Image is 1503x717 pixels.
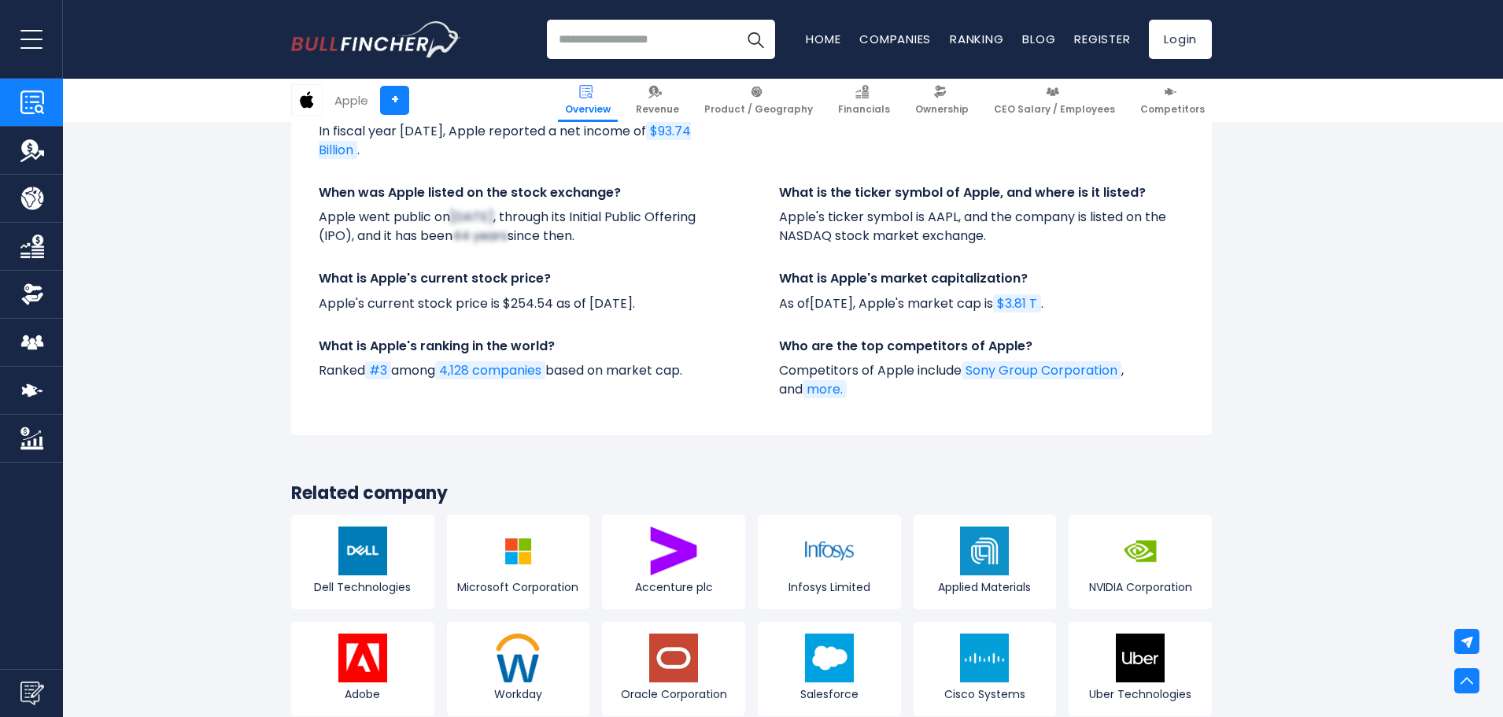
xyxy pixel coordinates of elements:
a: NVIDIA Corporation [1069,515,1212,609]
h4: What is Apple's ranking in the world? [319,338,724,355]
a: Sony Group Corporation [962,361,1121,379]
span: Competitors [1140,103,1205,116]
h3: Related company [291,482,1212,505]
span: Product / Geography [704,103,813,116]
span: Adobe [295,687,430,701]
span: Microsoft Corporation [451,580,586,594]
a: CEO Salary / Employees [987,79,1122,122]
a: Microsoft Corporation [447,515,590,609]
a: 4,128 companies [435,361,545,379]
a: Dell Technologies [291,515,434,609]
span: [DATE] [810,294,853,312]
span: Infosys Limited [762,580,897,594]
span: Salesforce [762,687,897,701]
a: Home [806,31,840,47]
h4: What is the ticker symbol of Apple, and where is it listed? [779,184,1184,201]
a: Go to homepage [291,21,460,57]
h4: What is Apple's market capitalization? [779,270,1184,287]
a: Ownership [908,79,976,122]
span: [DATE] [450,208,493,226]
a: Overview [558,79,618,122]
span: Uber Technologies [1073,687,1208,701]
a: Financials [831,79,897,122]
p: Apple went public on , through its Initial Public Offering (IPO), and it has been since then. [319,208,724,246]
a: Register [1074,31,1130,47]
h4: What is Apple's current stock price? [319,270,724,287]
img: Bullfincher logo [291,21,461,57]
span: Cisco Systems [918,687,1053,701]
a: $3.81 T [993,294,1041,312]
a: Competitors [1133,79,1212,122]
a: Adobe [291,622,434,716]
span: $3.81 T [997,294,1037,312]
img: WDAY logo [493,634,542,682]
a: Workday [447,622,590,716]
a: Companies [859,31,931,47]
a: + [380,86,409,115]
p: Apple's ticker symbol is AAPL, and the company is listed on the NASDAQ stock market exchange. [779,208,1184,246]
a: Salesforce [758,622,901,716]
a: Cisco Systems [914,622,1057,716]
h4: Who are the top competitors of Apple? [779,338,1184,355]
img: CRM logo [805,634,854,682]
span: Ownership [915,103,969,116]
img: DELL logo [338,527,387,575]
a: Uber Technologies [1069,622,1212,716]
a: $93.74 Billion [319,122,691,159]
span: CEO Salary / Employees [994,103,1115,116]
span: Financials [838,103,890,116]
img: CSCO logo [960,634,1009,682]
span: 44 years [452,227,508,245]
img: INFY logo [805,527,854,575]
a: Accenture plc [602,515,745,609]
button: Search [736,20,775,59]
span: Revenue [636,103,679,116]
span: Overview [565,103,611,116]
span: Oracle Corporation [606,687,741,701]
a: Login [1149,20,1212,59]
img: ADBE logo [338,634,387,682]
a: more. [803,380,847,398]
a: Infosys Limited [758,515,901,609]
div: Apple [334,91,368,109]
a: Oracle Corporation [602,622,745,716]
p: As of , Apple's market cap is . [779,294,1184,313]
img: NVDA logo [1116,527,1165,575]
img: AMAT logo [960,527,1009,575]
span: Dell Technologies [295,580,430,594]
p: Apple's current stock price is $254.54 as of [DATE]. [319,294,724,313]
img: UBER logo [1116,634,1165,682]
a: Ranking [950,31,1003,47]
img: Ownership [20,283,44,306]
p: Competitors of Apple include , and [779,361,1184,399]
img: ACN logo [649,527,698,575]
p: Ranked among based on market cap. [319,361,724,380]
a: Product / Geography [697,79,820,122]
span: Accenture plc [606,580,741,594]
span: NVIDIA Corporation [1073,580,1208,594]
a: #3 [365,361,391,379]
p: In fiscal year [DATE], Apple reported a net income of . [319,122,724,160]
a: Blog [1022,31,1055,47]
img: ORCL logo [649,634,698,682]
span: Workday [451,687,586,701]
span: Applied Materials [918,580,1053,594]
img: MSFT logo [493,527,542,575]
h4: When was Apple listed on the stock exchange? [319,184,724,201]
a: Revenue [629,79,686,122]
a: Applied Materials [914,515,1057,609]
img: AAPL logo [292,85,322,115]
